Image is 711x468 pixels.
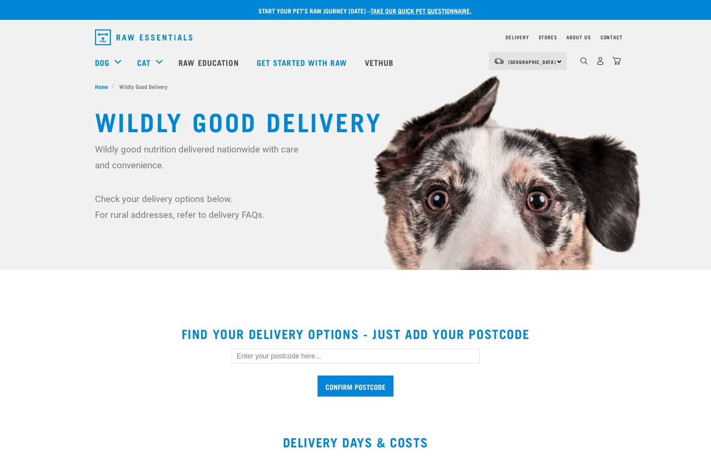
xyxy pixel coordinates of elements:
[566,36,591,39] a: About Us
[249,46,357,78] a: Get started with Raw
[95,29,192,45] img: Raw Essentials Logo
[95,191,304,223] p: Check your delivery options below. For rural addresses, refer to delivery FAQs.
[95,141,304,173] p: Wildly good nutrition delivered nationwide with care and convenience.
[357,46,404,78] a: Vethub
[494,58,504,65] img: van-moving.png
[612,57,621,65] img: home-icon@2x.png
[596,57,604,65] img: user.png
[580,57,588,65] img: home-icon-1@2x.png
[95,56,109,68] a: Dog
[170,46,248,78] a: Raw Education
[370,9,471,12] a: take our quick pet questionnaire.
[508,60,556,63] span: [GEOGRAPHIC_DATA]
[137,56,151,68] a: Cat
[539,36,557,39] a: Stores
[232,349,480,364] input: Enter your postcode here...
[10,326,701,341] h2: Find your delivery options - just add your postcode
[89,26,623,48] nav: dropdown navigation
[95,82,108,91] span: Home
[95,82,112,91] a: Home
[318,376,393,397] input: Confirm postcode
[95,106,616,135] h1: Wildly Good Delivery
[506,36,529,39] a: Delivery
[601,36,623,39] a: Contact
[95,82,616,91] nav: breadcrumbs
